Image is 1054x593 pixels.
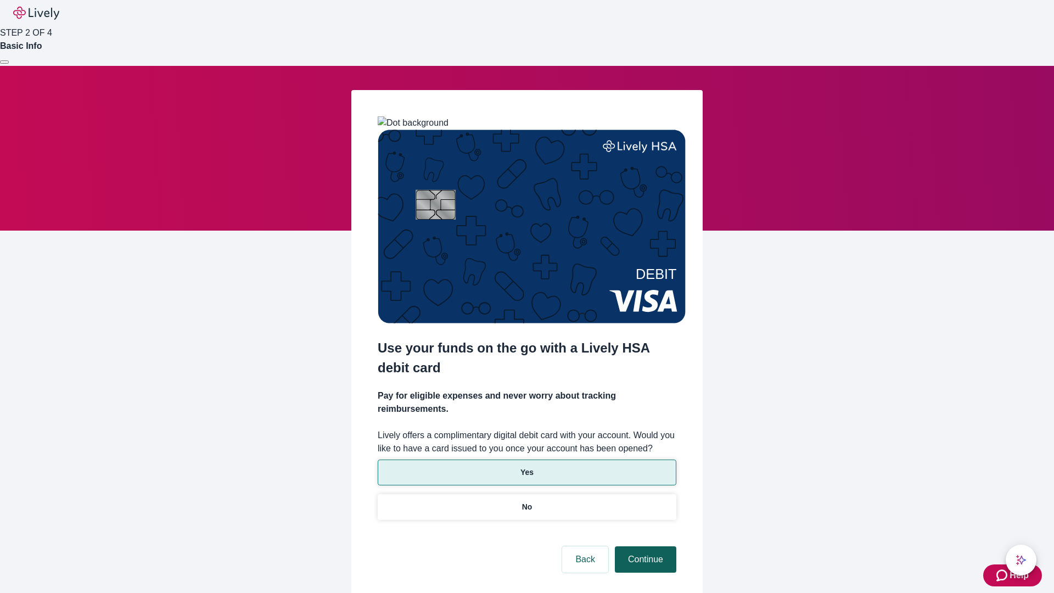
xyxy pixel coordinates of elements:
h2: Use your funds on the go with a Lively HSA debit card [378,338,676,378]
button: chat [1006,545,1036,575]
h4: Pay for eligible expenses and never worry about tracking reimbursements. [378,389,676,416]
img: Debit card [378,130,686,323]
button: Continue [615,546,676,573]
svg: Lively AI Assistant [1016,555,1027,566]
p: No [522,501,532,513]
label: Lively offers a complimentary digital debit card with your account. Would you like to have a card... [378,429,676,455]
button: Zendesk support iconHelp [983,564,1042,586]
button: No [378,494,676,520]
svg: Zendesk support icon [996,569,1010,582]
img: Lively [13,7,59,20]
button: Yes [378,460,676,485]
img: Dot background [378,116,448,130]
span: Help [1010,569,1029,582]
button: Back [562,546,608,573]
p: Yes [520,467,534,478]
